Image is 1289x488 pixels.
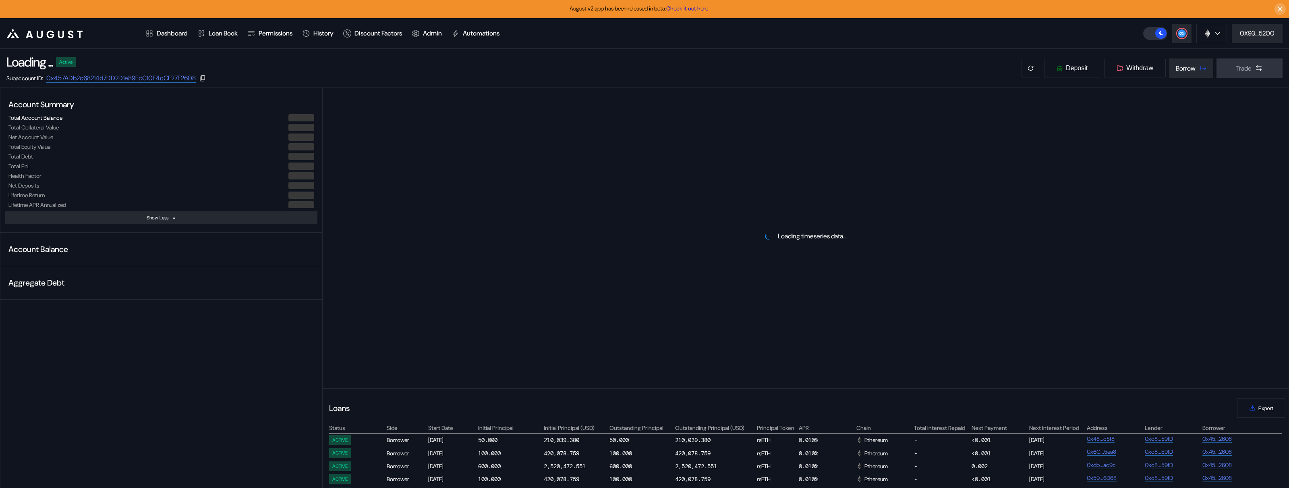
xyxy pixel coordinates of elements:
div: Trade [1236,64,1252,73]
div: Total Equity Value [8,143,50,150]
div: Outstanding Principal [609,424,674,432]
div: ACTIVE [332,450,348,456]
div: Lender [1145,424,1201,432]
img: svg+xml,%3c [856,476,863,482]
button: Borrow [1169,58,1213,78]
div: ACTIVE [332,476,348,482]
a: 0x45...2608 [1202,474,1232,482]
a: 0x48...c5f8 [1087,435,1115,443]
div: - [914,474,970,484]
a: Loan Book [193,19,242,48]
div: Aggregate Debt [5,274,317,291]
div: 420,078.759 [675,450,711,457]
div: Next Interest Period [1029,424,1086,432]
div: [DATE] [428,448,477,458]
div: 600.000 [478,463,501,470]
div: Dashboard [157,29,188,38]
div: ACTIVE [332,437,348,443]
div: Borrower [387,448,427,458]
div: 2,520,472.551 [544,463,586,470]
div: <0.001 [972,450,991,457]
div: 2,520,472.551 [675,463,717,470]
div: [DATE] [1029,448,1086,458]
div: Show Less [147,215,168,221]
div: Side [387,424,427,432]
div: Start Date [428,424,477,432]
div: 0.010% [799,448,855,458]
div: [DATE] [1029,461,1086,471]
div: Automations [463,29,499,38]
div: Chain [856,424,913,432]
div: Borrower [1202,424,1259,432]
div: 420,078.759 [544,450,579,457]
div: Ethereum [856,436,888,444]
div: Total Debt [8,153,33,160]
div: Ethereum [856,463,888,470]
span: August v2 app has been released in beta. [570,5,708,12]
div: ACTIVE [332,463,348,469]
div: [DATE] [1029,474,1086,484]
div: Principal Token [757,424,797,432]
div: rsETH [757,435,797,445]
div: 100.000 [478,450,501,457]
div: 0.010% [799,474,855,484]
a: 0xc8...59fD [1145,448,1173,456]
div: [DATE] [1029,435,1086,445]
div: Active [59,59,73,65]
div: <0.001 [972,436,991,444]
button: Withdraw [1104,58,1166,78]
div: - [914,448,970,458]
a: Discount Factors [338,19,407,48]
div: Total Account Balance [8,114,62,121]
div: Status [329,424,385,432]
div: [DATE] [428,474,477,484]
span: Withdraw [1126,65,1153,72]
div: Initial Principal (USD) [544,424,608,432]
a: 0x457ADb2c68214d7DD2D1e89FcC10E4cCE27E2608 [46,74,196,83]
a: 0x6C...5ea8 [1087,448,1116,456]
div: rsETH [757,474,797,484]
div: Health Factor [8,172,41,179]
div: [DATE] [428,461,477,471]
div: Loading timeseries data... [778,232,847,240]
div: 100.000 [609,450,632,457]
img: chain logo [1203,29,1212,38]
div: rsETH [757,448,797,458]
button: Export [1237,398,1285,418]
div: Account Summary [5,96,317,113]
div: 0.010% [799,461,855,471]
img: svg+xml,%3c [856,463,863,469]
div: - [914,435,970,445]
div: Loading ... [6,54,53,71]
div: rsETH [757,461,797,471]
a: Check it out here [666,5,708,12]
div: 600.000 [609,463,632,470]
div: Loans [329,403,350,413]
button: Trade [1216,58,1283,78]
div: Total Collateral Value [8,124,59,131]
button: chain logo [1196,24,1227,43]
div: 420,078.759 [544,475,579,483]
div: 100.000 [609,475,632,483]
div: Lifetime Return [8,192,45,199]
div: Ethereum [856,475,888,483]
div: Outstanding Principal (USD) [675,424,756,432]
a: Permissions [242,19,297,48]
div: Borrower [387,435,427,445]
a: Dashboard [141,19,193,48]
div: Total Interest Repaid [914,424,970,432]
div: 0X93...5200 [1240,29,1274,38]
div: 100.000 [478,475,501,483]
img: svg+xml,%3c [856,450,863,457]
div: Loan Book [209,29,238,38]
div: Initial Principal [478,424,543,432]
a: 0xc8...59fD [1145,435,1173,443]
div: Address [1087,424,1143,432]
span: Export [1258,405,1273,411]
div: Ethereum [856,450,888,457]
div: Total PnL [8,163,30,170]
div: History [313,29,334,38]
a: Automations [447,19,504,48]
a: Admin [407,19,447,48]
button: Show Less [5,211,317,224]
